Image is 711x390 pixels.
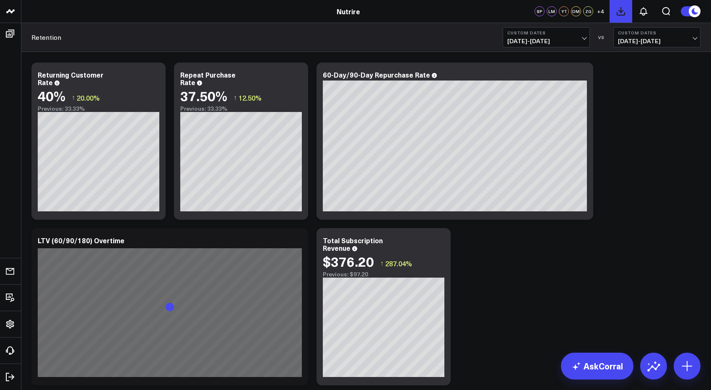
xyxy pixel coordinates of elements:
span: ↑ [72,92,75,103]
span: + 4 [597,8,604,14]
span: [DATE] - [DATE] [507,38,585,44]
div: SP [535,6,545,16]
span: 287.04% [385,259,412,268]
span: 12.50% [239,93,262,102]
div: ZG [583,6,593,16]
div: LM [547,6,557,16]
div: $376.20 [323,254,374,269]
b: Custom Dates [507,30,585,35]
a: Log Out [3,369,18,385]
button: Custom Dates[DATE]-[DATE] [503,27,590,47]
span: ↑ [380,258,384,269]
div: 40% [38,88,65,103]
a: Nutrire [337,7,360,16]
div: Previous: 33.33% [180,105,302,112]
div: DM [571,6,581,16]
span: [DATE] - [DATE] [618,38,696,44]
div: 60-Day/90-Day Repurchase Rate [323,70,430,79]
button: Custom Dates[DATE]-[DATE] [613,27,701,47]
div: 37.50% [180,88,227,103]
span: ↑ [234,92,237,103]
span: 20.00% [77,93,100,102]
button: +4 [595,6,605,16]
div: Returning Customer Rate [38,70,104,87]
a: Retention [31,33,61,42]
div: YT [559,6,569,16]
div: Previous: $97.20 [323,271,444,278]
div: LTV (60/90/180) Overtime [38,236,125,245]
b: Custom Dates [618,30,696,35]
div: Previous: 33.33% [38,105,159,112]
div: VS [594,35,609,40]
div: Total Subscription Revenue [323,236,383,252]
div: Repeat Purchase Rate [180,70,236,87]
a: AskCorral [561,353,633,380]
